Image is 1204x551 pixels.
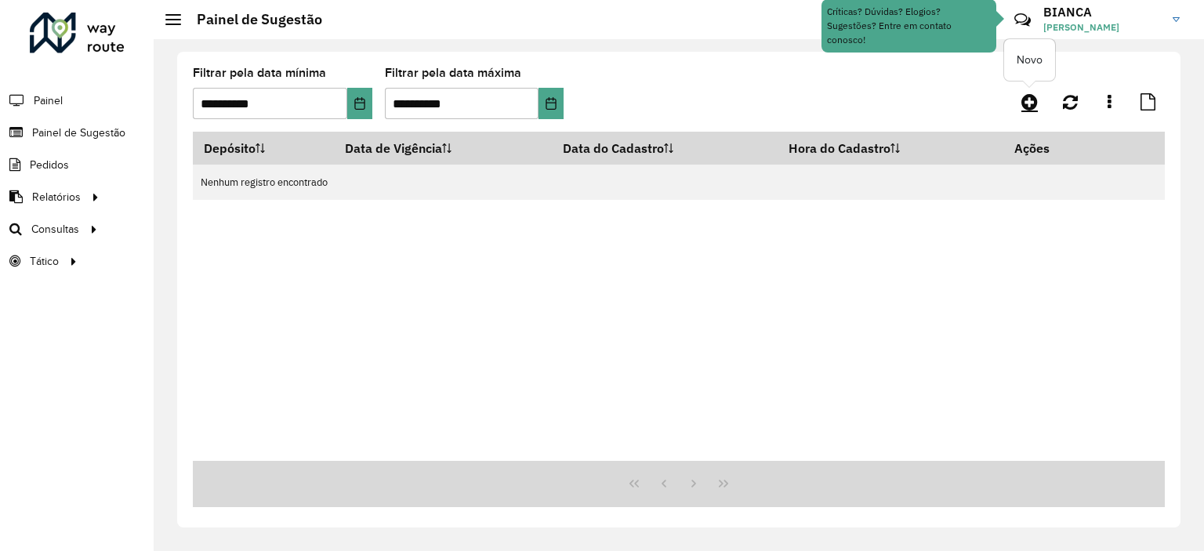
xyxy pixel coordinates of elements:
[1043,5,1161,20] h3: BIANCA
[193,165,1165,200] td: Nenhum registro encontrado
[181,11,322,28] h2: Painel de Sugestão
[30,253,59,270] span: Tático
[193,63,326,82] label: Filtrar pela data mínima
[334,132,553,165] th: Data de Vigência
[193,132,334,165] th: Depósito
[539,88,564,119] button: Choose Date
[34,92,63,109] span: Painel
[30,157,69,173] span: Pedidos
[347,88,372,119] button: Choose Date
[1043,20,1161,34] span: [PERSON_NAME]
[385,63,521,82] label: Filtrar pela data máxima
[32,189,81,205] span: Relatórios
[1006,3,1039,37] a: Contato Rápido
[553,132,778,165] th: Data do Cadastro
[31,221,79,237] span: Consultas
[778,132,1004,165] th: Hora do Cadastro
[1004,39,1055,81] div: Novo
[1004,132,1098,165] th: Ações
[32,125,125,141] span: Painel de Sugestão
